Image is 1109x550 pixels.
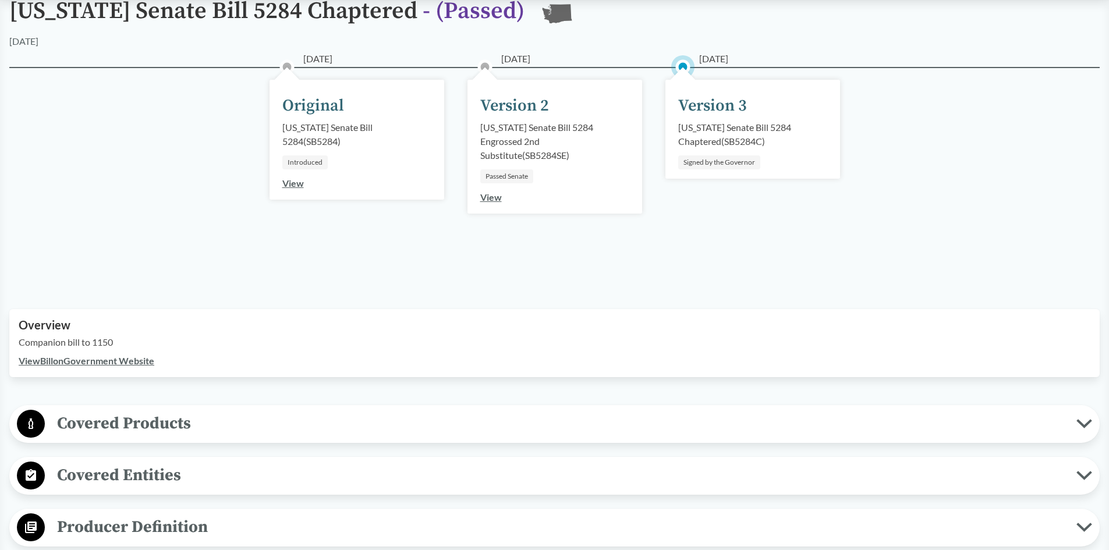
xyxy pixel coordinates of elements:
[678,94,747,118] div: Version 3
[19,318,1090,332] h2: Overview
[480,94,549,118] div: Version 2
[282,120,431,148] div: [US_STATE] Senate Bill 5284 ( SB5284 )
[19,355,154,366] a: ViewBillonGovernment Website
[282,178,304,189] a: View
[13,409,1096,439] button: Covered Products
[282,155,328,169] div: Introduced
[19,335,1090,349] p: Companion bill to 1150
[480,169,533,183] div: Passed Senate
[501,52,530,66] span: [DATE]
[282,94,344,118] div: Original
[45,514,1076,540] span: Producer Definition
[699,52,728,66] span: [DATE]
[678,155,760,169] div: Signed by the Governor
[45,462,1076,488] span: Covered Entities
[13,513,1096,542] button: Producer Definition
[303,52,332,66] span: [DATE]
[45,410,1076,437] span: Covered Products
[480,120,629,162] div: [US_STATE] Senate Bill 5284 Engrossed 2nd Substitute ( SB5284SE )
[480,191,502,203] a: View
[9,34,38,48] div: [DATE]
[678,120,827,148] div: [US_STATE] Senate Bill 5284 Chaptered ( SB5284C )
[13,461,1096,491] button: Covered Entities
